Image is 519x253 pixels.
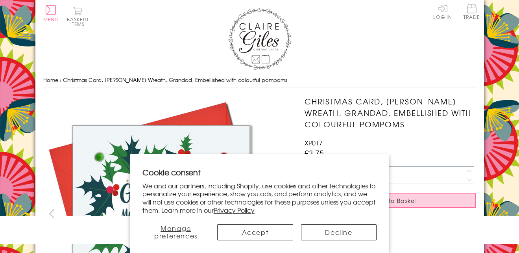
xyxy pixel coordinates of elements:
span: › [60,76,61,84]
span: £3.75 [305,147,324,158]
button: Decline [301,224,377,240]
button: Add to Basket [305,193,476,208]
h2: Cookie consent [142,167,377,178]
a: Log In [433,4,452,19]
button: prev [43,205,61,222]
span: Manage preferences [154,223,198,240]
a: Privacy Policy [214,205,255,215]
span: 0 items [70,16,89,28]
a: Home [43,76,58,84]
h1: Christmas Card, [PERSON_NAME] Wreath, Grandad, Embellished with colourful pompoms [305,96,476,130]
span: XP017 [305,138,323,147]
span: Christmas Card, [PERSON_NAME] Wreath, Grandad, Embellished with colourful pompoms [63,76,287,84]
button: Manage preferences [142,224,209,240]
span: Menu [43,16,59,23]
a: Trade [464,4,480,21]
img: Claire Giles Greetings Cards [228,8,291,70]
button: Menu [43,5,59,22]
button: Accept [217,224,293,240]
button: Basket0 items [67,6,89,26]
span: Add to Basket [373,197,417,205]
p: We and our partners, including Shopify, use cookies and other technologies to personalize your ex... [142,182,377,214]
nav: breadcrumbs [43,72,476,88]
span: Trade [464,4,480,19]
